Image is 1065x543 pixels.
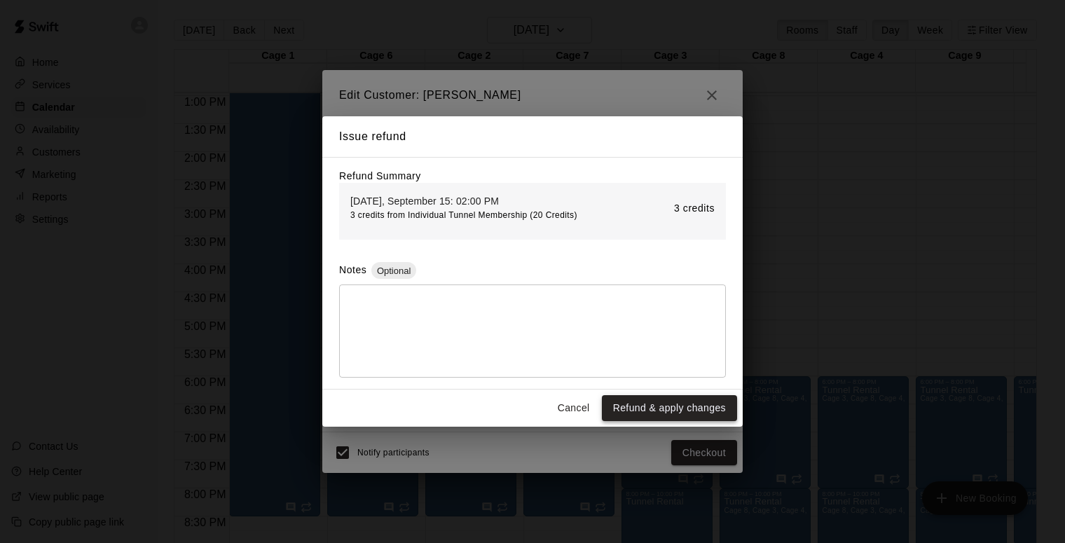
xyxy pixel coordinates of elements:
[602,395,737,421] button: Refund & apply changes
[322,116,743,157] h2: Issue refund
[674,201,715,216] p: 3 credits
[551,395,596,421] button: Cancel
[350,210,577,220] span: 3 credits from Individual Tunnel Membership (20 Credits)
[339,170,421,181] label: Refund Summary
[350,194,572,208] p: [DATE], September 15: 02:00 PM
[371,266,416,276] span: Optional
[339,264,366,275] label: Notes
